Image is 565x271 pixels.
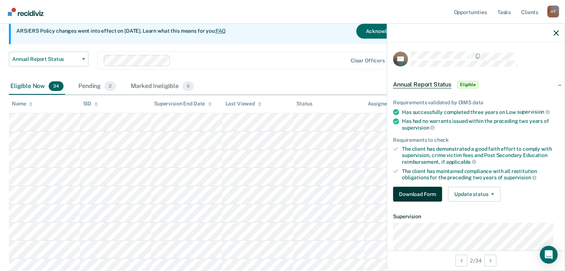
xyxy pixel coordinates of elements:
span: supervision [504,174,536,180]
a: Navigate to form link [393,187,445,202]
div: Clear officers [351,58,385,64]
div: Annual Report StatusEligible [387,73,565,97]
div: Status [296,101,312,107]
span: 2 [104,81,116,91]
span: Eligible [457,81,478,88]
a: FAQ [216,28,226,34]
div: Open Intercom Messenger [540,246,558,264]
div: The client has demonstrated a good faith effort to comply with supervision, crime victim fees and... [402,146,559,165]
div: Pending [77,78,117,95]
div: SID [83,101,98,107]
button: Profile dropdown button [547,6,559,17]
div: Has had no warrants issued within the preceding two years of [402,118,559,131]
span: Annual Report Status [393,81,451,88]
div: Has successfully completed three years on Low [402,109,559,115]
span: supervision [517,109,550,115]
button: Previous Opportunity [455,255,467,267]
span: applicable [446,159,476,165]
div: Assigned to [367,101,402,107]
p: ARS/ERS Policy changes went into effect on [DATE]. Learn what this means for you: [16,27,226,35]
span: supervision [402,125,435,131]
dt: Supervision [393,213,559,220]
div: Name [12,101,33,107]
button: Download Form [393,187,442,202]
span: Annual Report Status [12,56,79,62]
div: Eligible Now [9,78,65,95]
span: 0 [182,81,194,91]
span: 34 [49,81,64,91]
div: Requirements validated by OIMS data [393,99,559,106]
div: H T [547,6,559,17]
div: The client has maintained compliance with all restitution obligations for the preceding two years of [402,168,559,181]
button: Update status [448,187,500,202]
img: Recidiviz [8,8,43,16]
button: Next Opportunity [484,255,496,267]
div: 2 / 34 [387,251,565,270]
div: Supervision End Date [154,101,212,107]
div: Marked Ineligible [129,78,195,95]
div: Last Viewed [225,101,261,107]
button: Acknowledge & Close [356,24,427,39]
div: Requirements to check [393,137,559,143]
